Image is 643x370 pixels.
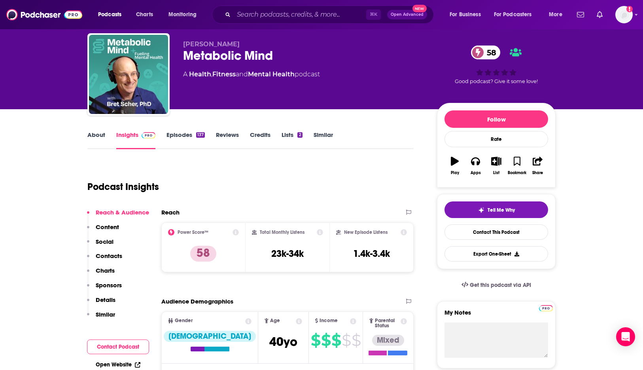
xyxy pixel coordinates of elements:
[444,224,548,240] a: Contact This Podcast
[311,334,320,347] span: $
[131,8,158,21] a: Charts
[297,132,302,138] div: 2
[615,6,633,23] img: User Profile
[314,131,333,149] a: Similar
[444,8,491,21] button: open menu
[282,131,302,149] a: Lists2
[116,131,155,149] a: InsightsPodchaser Pro
[142,132,155,139] img: Podchaser Pro
[455,275,537,295] a: Get this podcast via API
[594,8,606,21] a: Show notifications dropdown
[163,8,207,21] button: open menu
[615,6,633,23] span: Logged in as patiencebaldacci
[166,131,205,149] a: Episodes137
[486,152,507,180] button: List
[539,305,553,311] img: Podchaser Pro
[444,309,548,323] label: My Notes
[196,132,205,138] div: 137
[96,238,113,245] p: Social
[96,281,122,289] p: Sponsors
[183,40,240,48] span: [PERSON_NAME]
[539,304,553,311] a: Pro website
[216,131,239,149] a: Reviews
[190,246,216,262] p: 58
[320,318,338,323] span: Income
[489,8,543,21] button: open menu
[270,318,280,323] span: Age
[532,171,543,175] div: Share
[250,131,270,149] a: Credits
[455,78,538,84] span: Good podcast? Give it some love!
[478,207,484,213] img: tell me why sparkle
[87,296,115,311] button: Details
[444,152,465,180] button: Play
[219,6,441,24] div: Search podcasts, credits, & more...
[189,70,211,78] a: Health
[178,230,208,235] h2: Power Score™
[271,248,304,260] h3: 23k-34k
[87,267,115,281] button: Charts
[444,131,548,147] div: Rate
[471,46,500,59] a: 58
[212,70,236,78] a: Fitness
[248,70,295,78] a: Mental Health
[508,171,526,175] div: Bookmark
[87,209,149,223] button: Reach & Audience
[96,267,115,274] p: Charts
[175,318,193,323] span: Gender
[96,296,115,304] p: Details
[321,334,331,347] span: $
[161,209,180,216] h2: Reach
[450,9,481,20] span: For Business
[387,10,427,19] button: Open AdvancedNew
[488,207,515,213] span: Tell Me Why
[574,8,587,21] a: Show notifications dropdown
[236,70,248,78] span: and
[352,334,361,347] span: $
[161,298,233,305] h2: Audience Demographics
[615,6,633,23] button: Show profile menu
[507,152,527,180] button: Bookmark
[87,311,115,325] button: Similar
[543,8,572,21] button: open menu
[372,335,404,346] div: Mixed
[470,282,531,288] span: Get this podcast via API
[616,327,635,346] div: Open Intercom Messenger
[164,331,256,342] div: [DEMOGRAPHIC_DATA]
[93,8,132,21] button: open menu
[6,7,82,22] img: Podchaser - Follow, Share and Rate Podcasts
[494,9,532,20] span: For Podcasters
[451,171,459,175] div: Play
[479,46,500,59] span: 58
[344,230,388,235] h2: New Episode Listens
[342,334,351,347] span: $
[331,334,341,347] span: $
[96,223,119,231] p: Content
[260,230,304,235] h2: Total Monthly Listens
[234,8,366,21] input: Search podcasts, credits, & more...
[96,252,122,260] p: Contacts
[465,152,486,180] button: Apps
[87,252,122,267] button: Contacts
[96,361,140,368] a: Open Website
[89,35,168,114] img: Metabolic Mind
[353,248,390,260] h3: 1.4k-3.4k
[87,340,149,354] button: Contact Podcast
[528,152,548,180] button: Share
[96,209,149,216] p: Reach & Audience
[136,9,153,20] span: Charts
[444,246,548,262] button: Export One-Sheet
[98,9,121,20] span: Podcasts
[626,6,633,12] svg: Add a profile image
[183,70,320,79] div: A podcast
[168,9,197,20] span: Monitoring
[471,171,481,175] div: Apps
[437,40,556,89] div: 58Good podcast? Give it some love!
[444,201,548,218] button: tell me why sparkleTell Me Why
[366,9,381,20] span: ⌘ K
[269,334,297,349] span: 40 yo
[549,9,562,20] span: More
[87,181,159,193] h1: Podcast Insights
[211,70,212,78] span: ,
